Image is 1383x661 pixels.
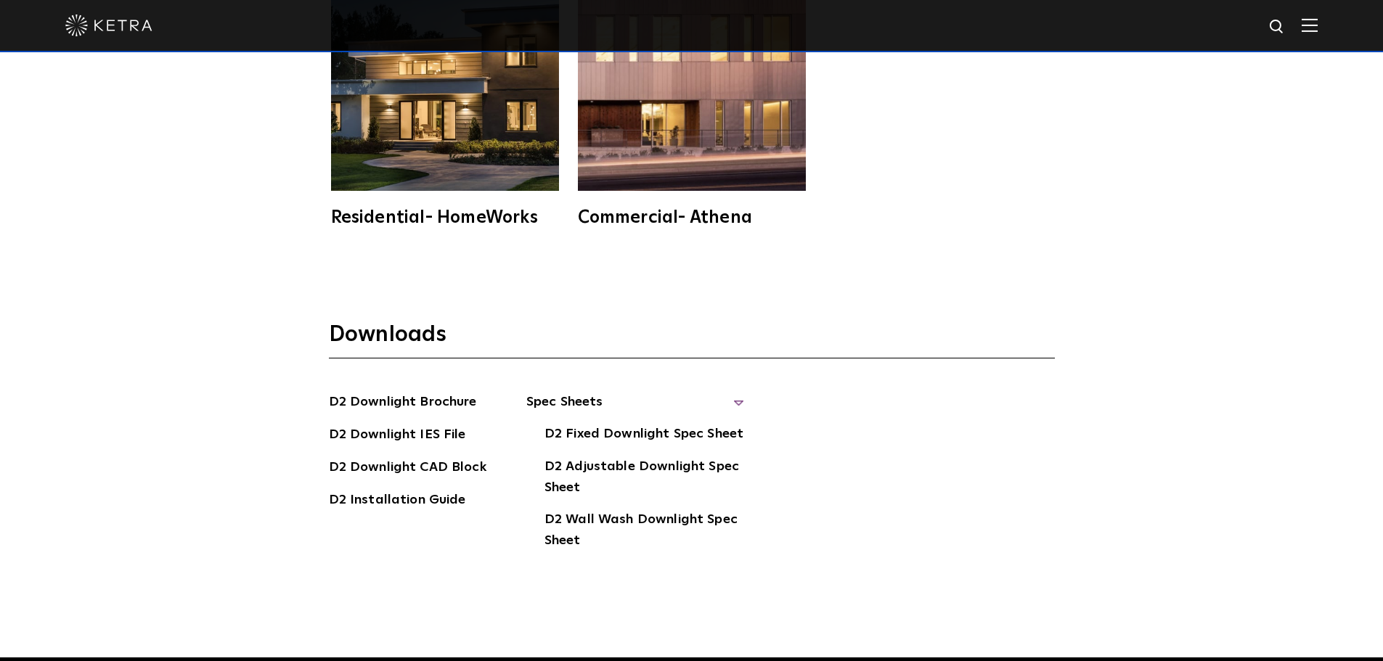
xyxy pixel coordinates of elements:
[544,509,744,554] a: D2 Wall Wash Downlight Spec Sheet
[329,321,1055,358] h3: Downloads
[1268,18,1286,36] img: search icon
[329,457,486,480] a: D2 Downlight CAD Block
[544,424,743,447] a: D2 Fixed Downlight Spec Sheet
[578,209,806,226] div: Commercial- Athena
[329,424,466,448] a: D2 Downlight IES File
[544,456,744,501] a: D2 Adjustable Downlight Spec Sheet
[526,392,744,424] span: Spec Sheets
[65,15,152,36] img: ketra-logo-2019-white
[329,392,477,415] a: D2 Downlight Brochure
[329,490,466,513] a: D2 Installation Guide
[331,209,559,226] div: Residential- HomeWorks
[1302,18,1318,32] img: Hamburger%20Nav.svg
